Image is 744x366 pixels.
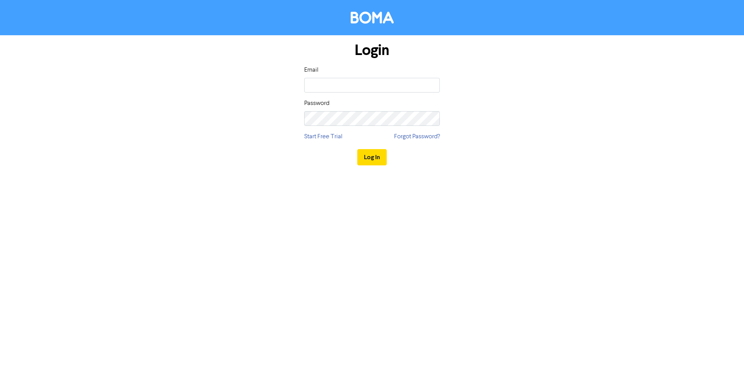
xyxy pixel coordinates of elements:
[394,132,440,141] a: Forgot Password?
[351,12,394,24] img: BOMA Logo
[304,65,319,75] label: Email
[304,99,329,108] label: Password
[304,132,343,141] a: Start Free Trial
[357,149,387,165] button: Log In
[304,41,440,59] h1: Login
